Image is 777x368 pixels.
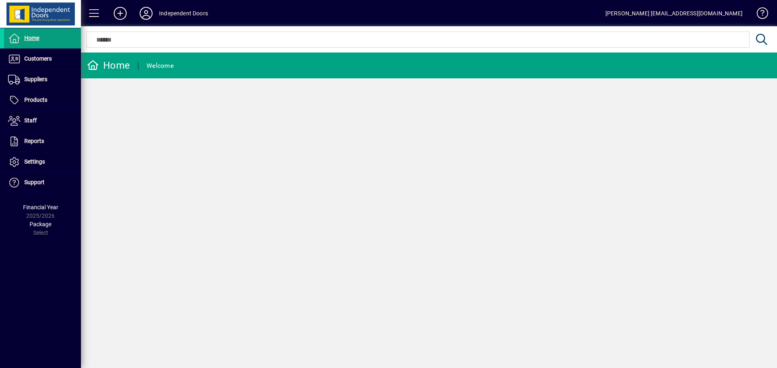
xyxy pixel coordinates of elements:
[4,49,81,69] a: Customers
[24,35,39,41] span: Home
[24,55,52,62] span: Customers
[107,6,133,21] button: Add
[4,172,81,193] a: Support
[751,2,767,28] a: Knowledge Base
[159,7,208,20] div: Independent Doors
[4,90,81,110] a: Products
[24,179,45,185] span: Support
[24,117,37,124] span: Staff
[4,111,81,131] a: Staff
[24,97,47,103] span: Products
[30,221,51,227] span: Package
[4,152,81,172] a: Settings
[23,204,58,210] span: Financial Year
[87,59,130,72] div: Home
[4,69,81,90] a: Suppliers
[24,76,47,82] span: Suppliers
[146,59,174,72] div: Welcome
[24,158,45,165] span: Settings
[24,138,44,144] span: Reports
[605,7,743,20] div: [PERSON_NAME] [EMAIL_ADDRESS][DOMAIN_NAME]
[4,131,81,151] a: Reports
[133,6,159,21] button: Profile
